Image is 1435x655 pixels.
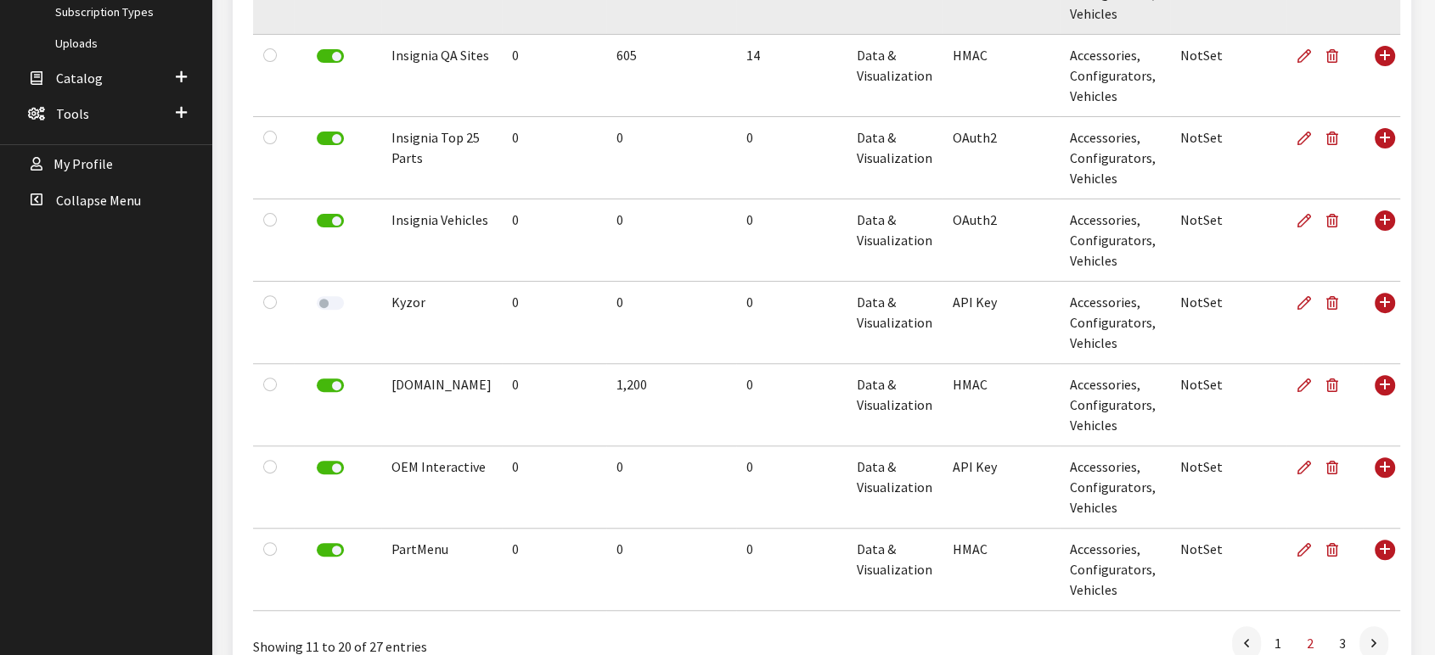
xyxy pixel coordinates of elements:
[1319,199,1353,242] button: Delete Subscriber
[381,282,502,364] td: Kyzor
[1319,364,1353,406] button: Delete Subscriber
[1319,35,1353,77] button: Delete Subscriber
[736,364,847,446] td: 0
[1170,199,1286,282] td: NotSet
[1297,35,1319,77] a: Edit Subscriber
[847,282,943,364] td: Data & Visualization
[736,199,847,282] td: 0
[1363,364,1400,446] td: Use Enter key to show more/less
[606,446,736,529] td: 0
[736,446,847,529] td: 0
[317,378,344,392] label: Deactivate Subscriber
[1319,117,1353,160] button: Delete Subscriber
[1170,529,1286,611] td: NotSet
[1297,529,1319,571] a: Edit Subscriber
[736,35,847,117] td: 14
[1170,446,1286,529] td: NotSet
[847,364,943,446] td: Data & Visualization
[736,117,847,199] td: 0
[317,49,344,63] label: Deactivate Subscriber
[502,529,606,611] td: 0
[606,117,736,199] td: 0
[1319,282,1353,324] button: Delete Subscriber
[736,282,847,364] td: 0
[1363,529,1400,611] td: Use Enter key to show more/less
[1363,117,1400,199] td: Use Enter key to show more/less
[381,364,502,446] td: [DOMAIN_NAME]
[1060,117,1170,199] td: Accessories, Configurators, Vehicles
[847,35,943,117] td: Data & Visualization
[1060,282,1170,364] td: Accessories, Configurators, Vehicles
[606,282,736,364] td: 0
[943,282,1060,364] td: API Key
[1060,364,1170,446] td: Accessories, Configurators, Vehicles
[381,117,502,199] td: Insignia Top 25 Parts
[1297,364,1319,406] a: Edit Subscriber
[943,529,1060,611] td: HMAC
[1319,529,1353,571] button: Delete Subscriber
[1363,199,1400,282] td: Use Enter key to show more/less
[606,529,736,611] td: 0
[736,529,847,611] td: 0
[1363,35,1400,117] td: Use Enter key to show more/less
[1170,117,1286,199] td: NotSet
[502,364,606,446] td: 0
[1319,446,1353,489] button: Delete Subscriber
[502,35,606,117] td: 0
[606,364,736,446] td: 1,200
[1297,199,1319,242] a: Edit Subscriber
[847,529,943,611] td: Data & Visualization
[1170,364,1286,446] td: NotSet
[943,35,1060,117] td: HMAC
[606,35,736,117] td: 605
[381,529,502,611] td: PartMenu
[381,446,502,529] td: OEM Interactive
[1060,529,1170,611] td: Accessories, Configurators, Vehicles
[317,214,344,227] label: Deactivate Subscriber
[317,132,344,145] label: Deactivate Subscriber
[1170,35,1286,117] td: NotSet
[56,192,141,209] span: Collapse Menu
[943,199,1060,282] td: OAuth2
[1363,446,1400,529] td: Use Enter key to show more/less
[502,117,606,199] td: 0
[56,70,103,87] span: Catalog
[502,282,606,364] td: 0
[381,35,502,117] td: Insignia QA Sites
[847,117,943,199] td: Data & Visualization
[1060,199,1170,282] td: Accessories, Configurators, Vehicles
[53,156,113,173] span: My Profile
[847,199,943,282] td: Data & Visualization
[502,199,606,282] td: 0
[1297,446,1319,489] a: Edit Subscriber
[847,446,943,529] td: Data & Visualization
[1363,282,1400,364] td: Use Enter key to show more/less
[606,199,736,282] td: 0
[943,117,1060,199] td: OAuth2
[56,105,89,122] span: Tools
[1060,35,1170,117] td: Accessories, Configurators, Vehicles
[1170,282,1286,364] td: NotSet
[1060,446,1170,529] td: Accessories, Configurators, Vehicles
[317,461,344,474] label: Deactivate Subscriber
[381,199,502,282] td: Insignia Vehicles
[317,543,344,557] label: Deactivate Subscriber
[502,446,606,529] td: 0
[943,446,1060,529] td: API Key
[943,364,1060,446] td: HMAC
[1297,117,1319,160] a: Edit Subscriber
[1297,282,1319,324] a: Edit Subscriber
[317,296,344,310] label: Activate Subscriber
